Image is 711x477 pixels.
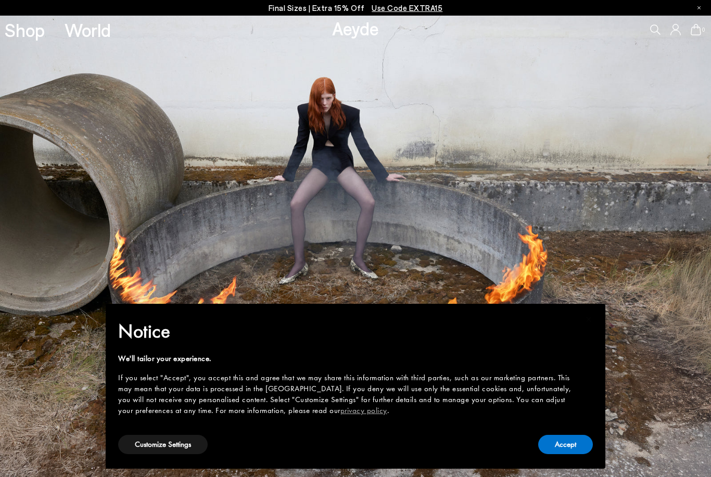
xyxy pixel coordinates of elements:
[118,318,576,345] h2: Notice
[576,307,601,332] button: Close this notice
[269,2,443,15] p: Final Sizes | Extra 15% Off
[332,17,379,39] a: Aeyde
[118,372,576,416] div: If you select "Accept", you accept this and agree that we may share this information with third p...
[340,405,387,416] a: privacy policy
[538,435,593,454] button: Accept
[586,311,592,327] span: ×
[118,435,208,454] button: Customize Settings
[5,21,45,39] a: Shop
[701,27,706,33] span: 0
[118,353,576,364] div: We'll tailor your experience.
[691,24,701,35] a: 0
[65,21,111,39] a: World
[372,3,442,12] span: Navigate to /collections/ss25-final-sizes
